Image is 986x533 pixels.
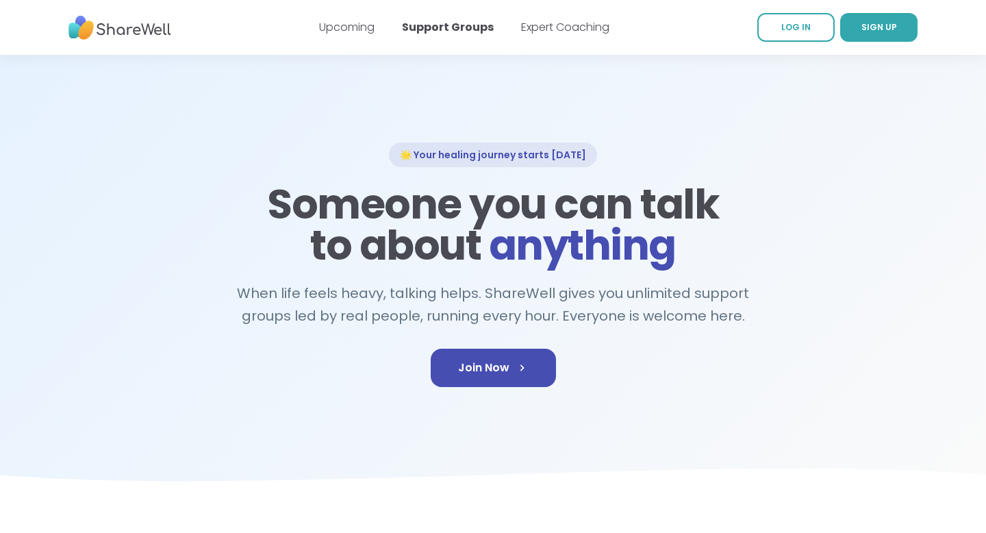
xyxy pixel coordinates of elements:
a: SIGN UP [840,13,918,42]
h2: When life feels heavy, talking helps. ShareWell gives you unlimited support groups led by real pe... [230,282,756,327]
div: 🌟 Your healing journey starts [DATE] [389,142,597,167]
span: LOG IN [781,21,811,33]
a: Upcoming [319,19,375,35]
a: Expert Coaching [521,19,609,35]
span: Join Now [458,360,529,376]
h1: Someone you can talk to about [263,184,723,266]
img: ShareWell Nav Logo [68,9,171,47]
span: anything [489,216,676,274]
a: LOG IN [757,13,835,42]
a: Support Groups [402,19,494,35]
span: SIGN UP [861,21,897,33]
a: Join Now [431,349,556,387]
